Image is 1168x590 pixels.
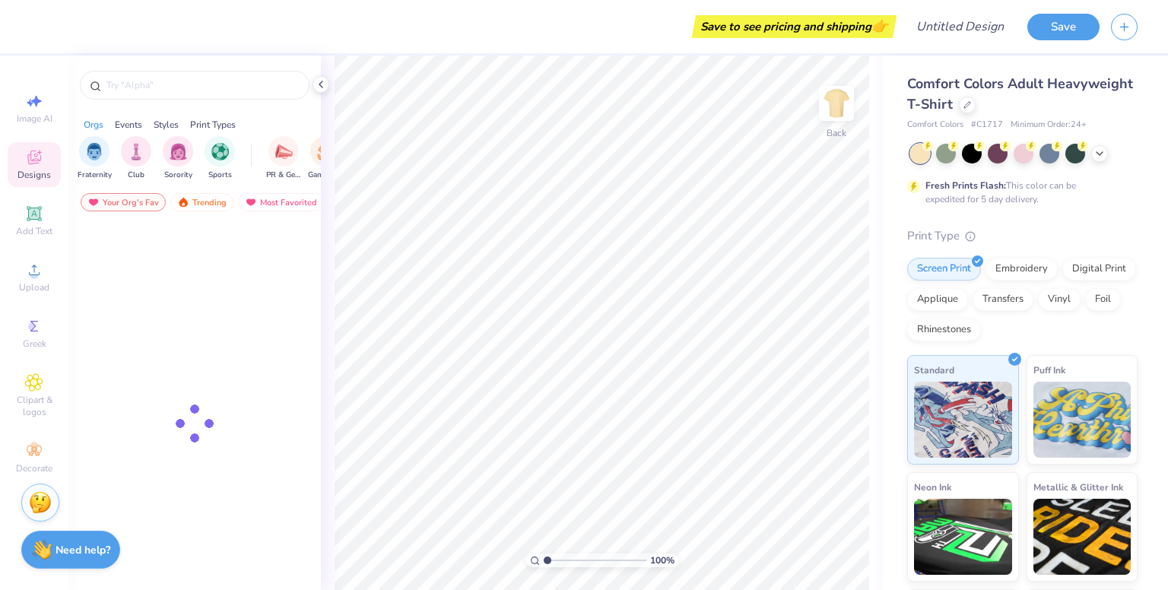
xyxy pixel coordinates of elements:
img: most_fav.gif [245,197,257,208]
span: Decorate [16,462,52,474]
input: Untitled Design [904,11,1016,42]
div: Save to see pricing and shipping [696,15,893,38]
div: Vinyl [1038,288,1081,311]
img: Puff Ink [1033,382,1131,458]
div: filter for Sports [205,136,235,181]
div: filter for PR & General [266,136,301,181]
div: Screen Print [907,258,981,281]
img: Standard [914,382,1012,458]
strong: Need help? [56,543,110,557]
span: Sports [208,170,232,181]
button: filter button [266,136,301,181]
span: Club [128,170,144,181]
img: trending.gif [177,197,189,208]
span: Metallic & Glitter Ink [1033,479,1123,495]
span: Fraternity [78,170,112,181]
img: Game Day Image [317,143,335,160]
div: Trending [170,193,233,211]
span: Image AI [17,113,52,125]
div: filter for Fraternity [78,136,112,181]
span: 100 % [650,554,674,567]
span: Standard [914,362,954,378]
span: Sorority [164,170,192,181]
div: Rhinestones [907,319,981,341]
div: This color can be expedited for 5 day delivery. [925,179,1112,206]
span: Neon Ink [914,479,951,495]
button: filter button [163,136,193,181]
button: Save [1027,14,1100,40]
span: 👉 [871,17,888,35]
div: Print Types [190,118,236,132]
div: Print Type [907,227,1138,245]
div: filter for Game Day [308,136,343,181]
button: filter button [121,136,151,181]
img: Sports Image [211,143,229,160]
span: # C1717 [971,119,1003,132]
img: Club Image [128,143,144,160]
input: Try "Alpha" [105,78,300,93]
div: Embroidery [985,258,1058,281]
span: Comfort Colors [907,119,963,132]
span: PR & General [266,170,301,181]
button: filter button [308,136,343,181]
img: Neon Ink [914,499,1012,575]
img: most_fav.gif [87,197,100,208]
span: Greek [23,338,46,350]
span: Designs [17,169,51,181]
div: filter for Sorority [163,136,193,181]
div: Styles [154,118,179,132]
div: Most Favorited [238,193,324,211]
button: filter button [78,136,112,181]
div: Your Org's Fav [81,193,166,211]
span: Minimum Order: 24 + [1011,119,1087,132]
span: Clipart & logos [8,394,61,418]
div: Applique [907,288,968,311]
img: Sorority Image [170,143,187,160]
span: Upload [19,281,49,293]
span: Puff Ink [1033,362,1065,378]
img: Back [821,88,852,119]
span: Add Text [16,225,52,237]
div: Back [827,126,846,140]
strong: Fresh Prints Flash: [925,179,1006,192]
div: Events [115,118,142,132]
span: Game Day [308,170,343,181]
div: filter for Club [121,136,151,181]
button: filter button [205,136,235,181]
div: Digital Print [1062,258,1136,281]
img: PR & General Image [275,143,293,160]
div: Foil [1085,288,1121,311]
span: Comfort Colors Adult Heavyweight T-Shirt [907,75,1133,113]
img: Fraternity Image [86,143,103,160]
img: Metallic & Glitter Ink [1033,499,1131,575]
div: Transfers [973,288,1033,311]
div: Orgs [84,118,103,132]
